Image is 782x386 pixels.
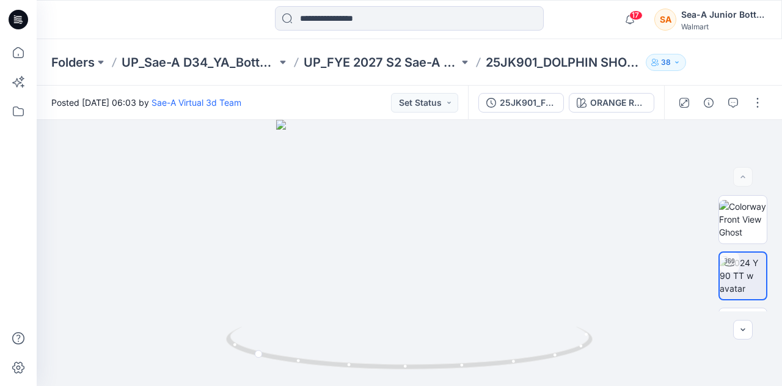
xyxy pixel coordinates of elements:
div: SA [654,9,676,31]
img: 2024 Y 90 TT w avatar [720,256,766,295]
a: Folders [51,54,95,71]
p: 38 [661,56,671,69]
button: 25JK901_FULL COLORWAYS [478,93,564,113]
button: Details [699,93,718,113]
div: Sea-A Junior Bottom [681,7,767,22]
div: ORANGE RADIANCE [590,96,646,109]
span: Posted [DATE] 06:03 by [51,96,241,109]
button: 38 [646,54,686,71]
img: Colorway Front View Ghost [719,200,767,239]
span: 17 [629,10,643,20]
p: 25JK901_DOLPHIN SHORT [486,54,641,71]
button: ORANGE RADIANCE [569,93,654,113]
a: UP_Sae-A D34_YA_Bottoms [122,54,277,71]
a: UP_FYE 2027 S2 Sae-A YA Bottoms [304,54,459,71]
a: Sae-A Virtual 3d Team [152,97,241,108]
div: Walmart [681,22,767,31]
div: 25JK901_FULL COLORWAYS [500,96,556,109]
